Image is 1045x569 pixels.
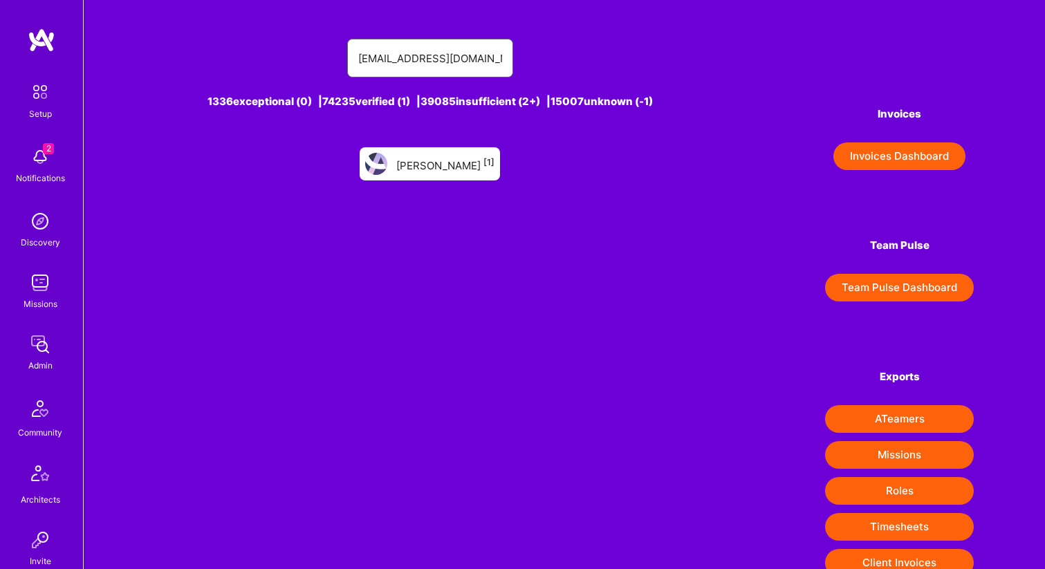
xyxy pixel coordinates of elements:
h4: Team Pulse [825,239,974,252]
img: bell [26,143,54,171]
a: User Avatar[PERSON_NAME][1] [354,142,506,186]
div: Setup [29,106,52,121]
sup: [1] [483,157,494,167]
button: Missions [825,441,974,469]
img: Invite [26,526,54,554]
button: Timesheets [825,513,974,541]
button: ATeamers [825,405,974,433]
img: logo [28,28,55,53]
div: Admin [28,358,53,373]
a: Invoices Dashboard [825,142,974,170]
span: 2 [43,143,54,154]
button: Team Pulse Dashboard [825,274,974,301]
div: Notifications [16,171,65,185]
img: setup [26,77,55,106]
h4: Exports [825,371,974,383]
div: Community [18,425,62,440]
img: Community [24,392,57,425]
img: Architects [24,459,57,492]
button: Roles [825,477,974,505]
div: Invite [30,554,51,568]
div: Missions [24,297,57,311]
input: Search for an A-Teamer [358,41,502,76]
img: teamwork [26,269,54,297]
div: Discovery [21,235,60,250]
div: 1336 exceptional (0) | 74235 verified (1) | 39085 insufficient (2+) | 15007 unknown (-1) [155,94,705,109]
div: Architects [21,492,60,507]
button: Invoices Dashboard [833,142,965,170]
h4: Invoices [825,108,974,120]
img: admin teamwork [26,330,54,358]
div: [PERSON_NAME] [396,155,494,173]
img: User Avatar [365,153,387,175]
img: discovery [26,207,54,235]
